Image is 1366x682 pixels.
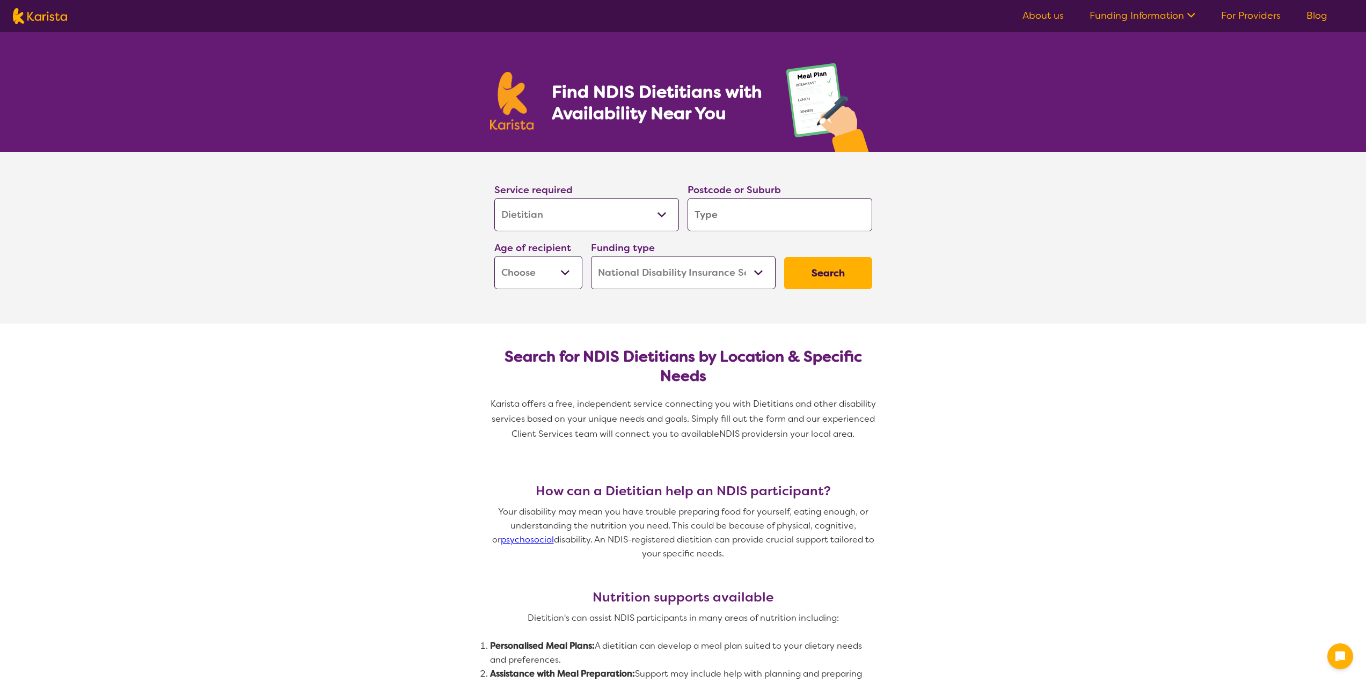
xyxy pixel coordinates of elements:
a: psychosocial [501,534,554,545]
span: Dietitian's can assist NDIS participants in many areas of nutrition including: [528,612,839,624]
p: Your disability may mean you have trouble preparing food for yourself, eating enough, or understa... [490,505,876,561]
span: providers [742,428,780,439]
h3: How can a Dietitian help an NDIS participant? [490,483,876,498]
h2: Search for NDIS Dietitians by Location & Specific Needs [503,347,864,386]
a: Funding Information [1090,9,1195,22]
label: Postcode or Suburb [688,184,781,196]
span: in your local area. [780,428,854,439]
span: Karista offers a free, independent service connecting you with Dietitians and other disability se... [491,398,878,439]
strong: Personalised Meal Plans: [490,640,595,651]
h1: Find NDIS Dietitians with Availability Near You [552,81,764,124]
label: Age of recipient [494,241,571,254]
a: About us [1022,9,1064,22]
a: For Providers [1221,9,1281,22]
a: Blog [1306,9,1327,22]
img: Karista logo [490,72,534,130]
img: Karista logo [13,8,67,24]
label: Service required [494,184,573,196]
input: Type [688,198,872,231]
strong: Assistance with Meal Preparation: [490,668,635,679]
span: A dietitian can develop a meal plan suited to your dietary needs and preferences. [490,640,864,665]
h3: Nutrition supports available [490,590,876,605]
label: Funding type [591,241,655,254]
span: NDIS [719,428,740,439]
img: dietitian [783,58,876,152]
button: Search [784,257,872,289]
